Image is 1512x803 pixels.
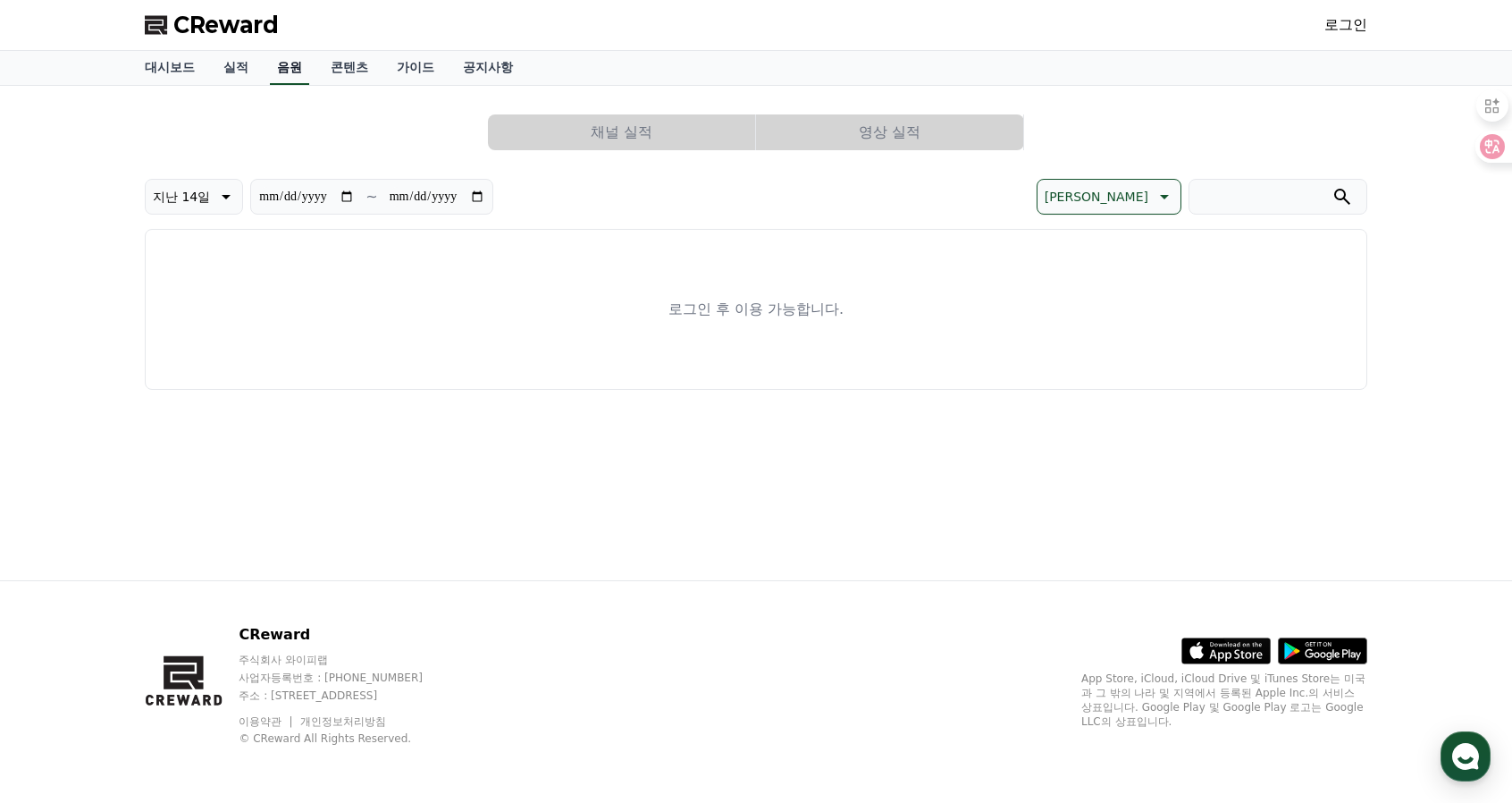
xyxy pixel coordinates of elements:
[239,715,295,728] a: 이용약관
[239,624,457,646] p: CReward
[668,299,844,320] p: 로그인 후 이용 가능합니다.
[239,689,457,703] p: 주소 : [STREET_ADDRESS]
[316,51,382,85] a: 콘텐츠
[1324,14,1367,36] a: 로그인
[48,104,63,118] img: tab_domain_overview_orange.svg
[68,106,160,117] div: Domain Overview
[239,671,457,685] p: 사업자등록번호 : [PHONE_NUMBER]
[270,51,309,85] a: 음원
[756,114,1023,150] button: 영상 실적
[365,186,377,207] p: ~
[29,46,43,61] img: website_grey.svg
[178,104,192,118] img: tab_keywords_by_traffic_grey.svg
[197,106,301,117] div: Keywords by Traffic
[756,114,1024,150] a: 영상 실적
[145,179,243,215] button: 지난 14일
[231,567,343,612] a: 설정
[1045,184,1148,209] p: [PERSON_NAME]
[56,594,67,608] span: 홈
[449,51,527,85] a: 공지사항
[300,715,386,728] a: 개인정보처리방침
[488,114,755,150] button: 채널 실적
[1037,179,1181,215] button: [PERSON_NAME]
[29,29,43,43] img: logo_orange.svg
[5,567,118,612] a: 홈
[145,11,279,39] a: CReward
[209,51,263,85] a: 실적
[50,29,88,43] div: v 4.0.25
[118,567,231,612] a: 대화
[46,46,197,61] div: Domain: [DOMAIN_NAME]
[173,11,279,39] span: CReward
[130,51,209,85] a: 대시보드
[382,51,449,85] a: 가이드
[239,731,457,746] p: © CReward All Rights Reserved.
[153,184,210,209] p: 지난 14일
[164,595,185,609] span: 대화
[276,594,298,608] span: 설정
[239,653,457,667] p: 주식회사 와이피랩
[1081,672,1367,729] p: App Store, iCloud, iCloud Drive 및 iTunes Store는 미국과 그 밖의 나라 및 지역에서 등록된 Apple Inc.의 서비스 상표입니다. Goo...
